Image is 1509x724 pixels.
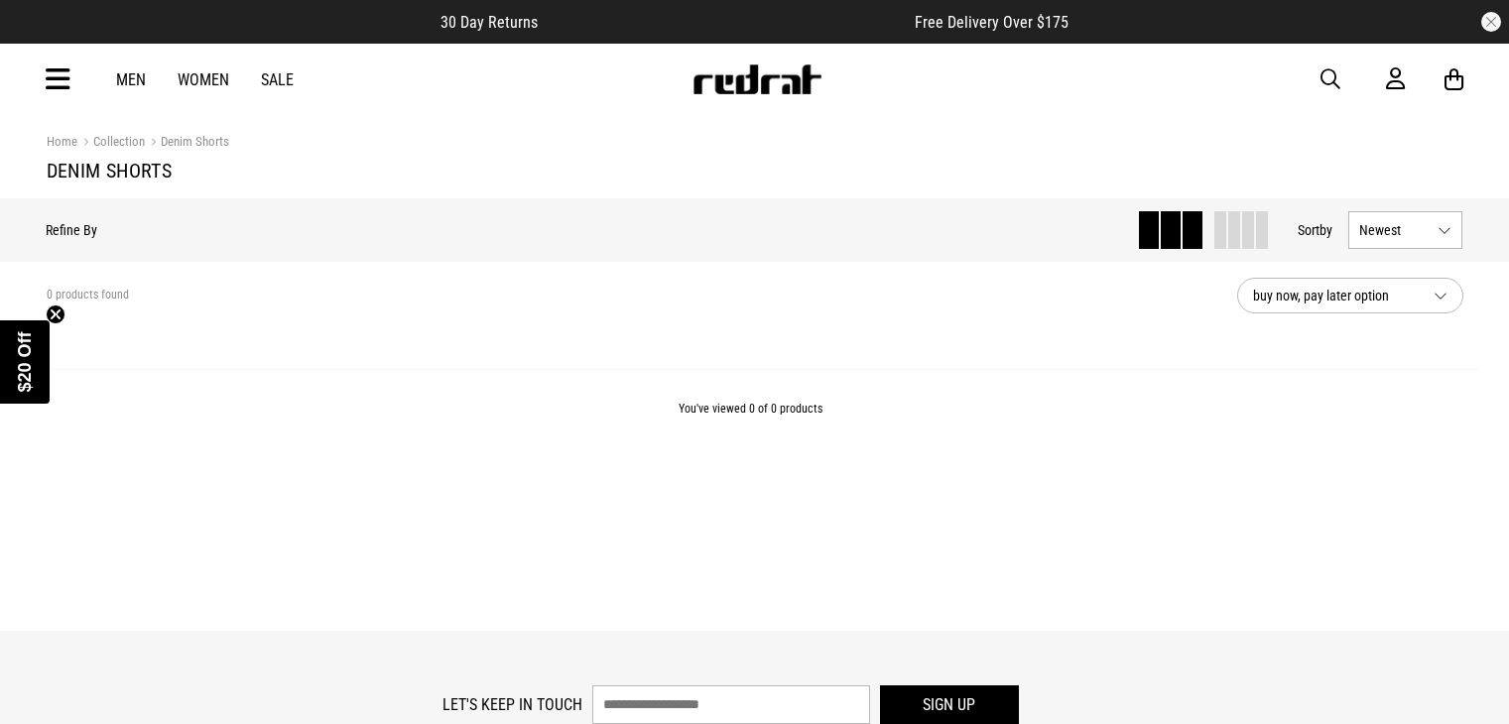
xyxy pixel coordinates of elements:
iframe: Customer reviews powered by Trustpilot [577,12,875,32]
span: You've viewed 0 of 0 products [679,402,822,416]
button: Newest [1349,211,1463,249]
span: buy now, pay later option [1253,284,1418,307]
a: Women [178,70,229,89]
a: Collection [77,134,145,153]
button: Sortby [1299,218,1333,242]
a: Sale [261,70,294,89]
a: Denim Shorts [145,134,229,153]
img: Redrat logo [692,64,822,94]
span: Free Delivery Over $175 [915,13,1069,32]
span: $20 Off [15,331,35,392]
span: Newest [1360,222,1431,238]
span: 30 Day Returns [440,13,538,32]
a: Men [116,70,146,89]
a: Home [47,134,77,149]
button: Sign up [880,685,1019,724]
span: 0 products found [47,288,129,303]
button: Close teaser [46,304,65,324]
p: Refine By [47,222,98,238]
h1: Denim Shorts [47,159,1463,182]
span: by [1320,222,1333,238]
button: buy now, pay later option [1237,278,1463,313]
label: Let's keep in touch [442,695,582,714]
